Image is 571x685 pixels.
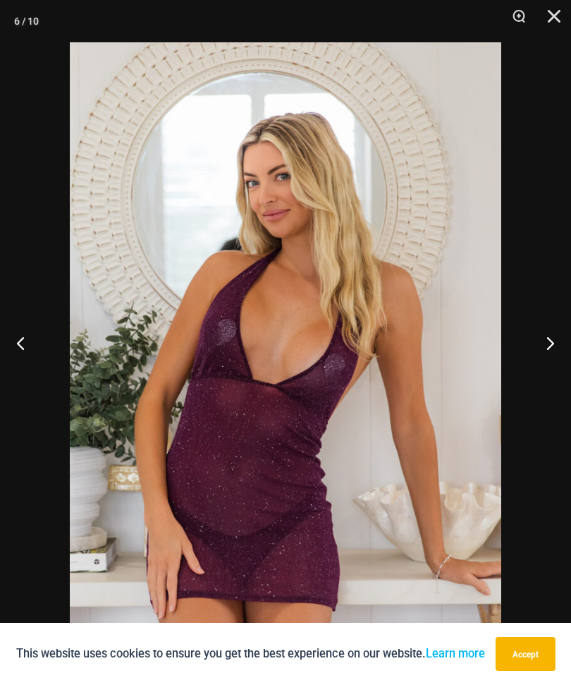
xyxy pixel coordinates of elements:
p: This website uses cookies to ensure you get the best experience on our website. [16,644,485,663]
button: Accept [496,637,555,671]
div: 6 / 10 [14,11,39,32]
button: Next [518,308,571,378]
a: Learn more [426,647,485,660]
